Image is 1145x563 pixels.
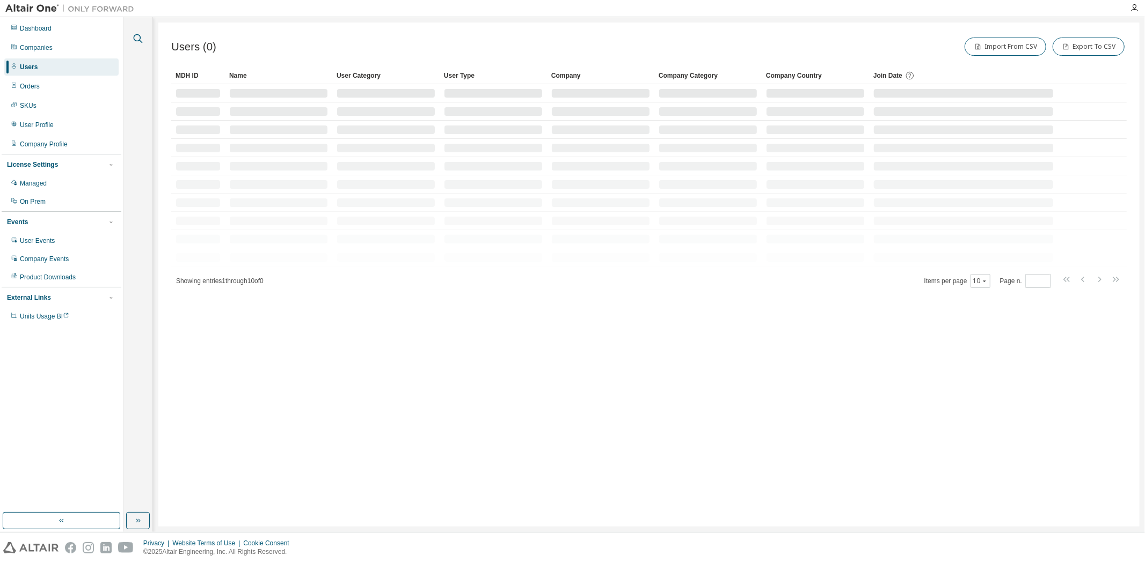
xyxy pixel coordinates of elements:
div: Dashboard [20,24,52,33]
span: Showing entries 1 through 10 of 0 [176,277,264,285]
div: Name [229,67,328,84]
div: Privacy [143,539,172,547]
div: License Settings [7,160,58,169]
div: Cookie Consent [243,539,295,547]
img: youtube.svg [118,542,134,553]
img: instagram.svg [83,542,94,553]
div: SKUs [20,101,37,110]
div: User Type [444,67,543,84]
div: Company Profile [20,140,68,149]
div: User Profile [20,121,54,129]
div: Events [7,218,28,226]
div: User Events [20,236,55,245]
span: Page n. [1000,274,1051,288]
div: Company Category [659,67,757,84]
button: Export To CSV [1053,38,1125,56]
button: 10 [973,277,988,285]
svg: Date when the user was first added or directly signed up. If the user was deleted and later re-ad... [905,71,915,80]
img: Altair One [5,3,140,14]
div: Users [20,63,38,71]
span: Units Usage BI [20,313,69,320]
div: MDH ID [176,67,221,84]
div: Managed [20,179,47,188]
div: External Links [7,293,51,302]
div: Product Downloads [20,273,76,281]
div: User Category [337,67,435,84]
img: facebook.svg [65,542,76,553]
span: Items per page [924,274,990,288]
div: Orders [20,82,40,91]
div: Company Events [20,255,69,263]
img: linkedin.svg [100,542,112,553]
p: © 2025 Altair Engineering, Inc. All Rights Reserved. [143,547,296,557]
div: Company [551,67,650,84]
div: On Prem [20,197,46,206]
span: Join Date [873,72,902,79]
div: Website Terms of Use [172,539,243,547]
button: Import From CSV [965,38,1046,56]
span: Users (0) [171,41,216,53]
div: Companies [20,43,53,52]
div: Company Country [766,67,865,84]
img: altair_logo.svg [3,542,59,553]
